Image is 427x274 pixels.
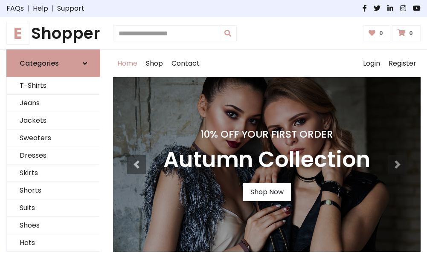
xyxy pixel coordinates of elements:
[6,22,29,45] span: E
[167,50,204,77] a: Contact
[377,29,385,37] span: 0
[6,24,100,43] h1: Shopper
[7,217,100,234] a: Shoes
[7,199,100,217] a: Suits
[6,49,100,77] a: Categories
[6,3,24,14] a: FAQs
[407,29,415,37] span: 0
[57,3,84,14] a: Support
[20,59,59,67] h6: Categories
[384,50,421,77] a: Register
[113,50,142,77] a: Home
[33,3,48,14] a: Help
[363,25,391,41] a: 0
[243,183,291,201] a: Shop Now
[48,3,57,14] span: |
[163,147,370,173] h3: Autumn Collection
[24,3,33,14] span: |
[7,77,100,95] a: T-Shirts
[163,128,370,140] h4: 10% Off Your First Order
[359,50,384,77] a: Login
[7,112,100,130] a: Jackets
[142,50,167,77] a: Shop
[7,182,100,199] a: Shorts
[392,25,421,41] a: 0
[7,95,100,112] a: Jeans
[7,234,100,252] a: Hats
[7,164,100,182] a: Skirts
[7,147,100,164] a: Dresses
[7,130,100,147] a: Sweaters
[6,24,100,43] a: EShopper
